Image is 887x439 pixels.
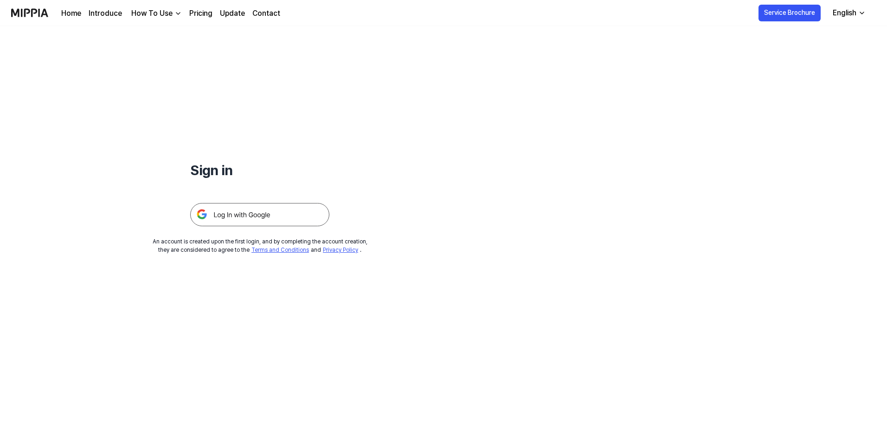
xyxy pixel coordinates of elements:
[825,4,871,22] button: English
[89,8,122,19] a: Introduce
[61,8,81,19] a: Home
[153,237,367,254] div: An account is created upon the first login, and by completing the account creation, they are cons...
[251,247,309,253] a: Terms and Conditions
[129,8,182,19] button: How To Use
[220,8,245,19] a: Update
[189,8,212,19] a: Pricing
[252,8,280,19] a: Contact
[758,5,821,21] button: Service Brochure
[190,160,329,181] h1: Sign in
[323,247,358,253] a: Privacy Policy
[190,203,329,226] img: 구글 로그인 버튼
[129,8,174,19] div: How To Use
[174,10,182,17] img: down
[831,7,858,19] div: English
